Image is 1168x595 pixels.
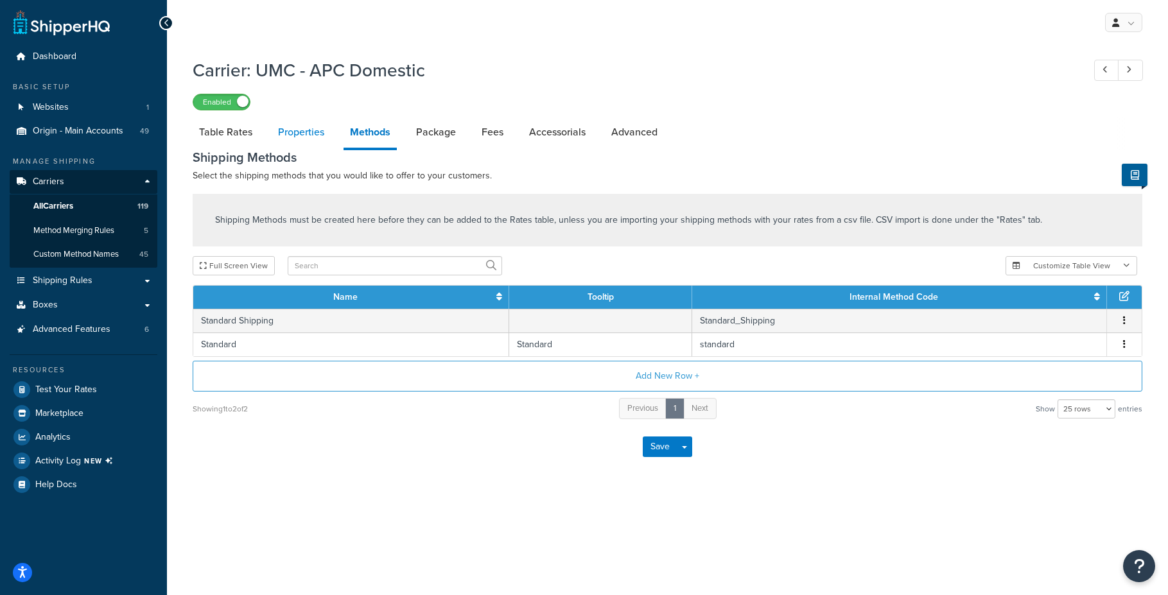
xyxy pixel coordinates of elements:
[692,309,1107,332] td: Standard_Shipping
[10,449,157,472] li: [object Object]
[692,332,1107,356] td: standard
[683,398,717,419] a: Next
[193,94,250,110] label: Enabled
[140,126,149,137] span: 49
[137,201,148,212] span: 119
[33,275,92,286] span: Shipping Rules
[10,318,157,341] li: Advanced Features
[344,117,397,150] a: Methods
[509,332,692,356] td: Standard
[10,119,157,143] li: Origin - Main Accounts
[523,117,592,148] a: Accessorials
[605,117,664,148] a: Advanced
[10,194,157,218] a: AllCarriers119
[643,436,677,457] button: Save
[33,177,64,187] span: Carriers
[1122,164,1147,186] button: Show Help Docs
[10,243,157,266] a: Custom Method Names45
[850,290,938,304] a: Internal Method Code
[10,402,157,425] a: Marketplace
[193,309,509,332] td: Standard Shipping
[10,293,157,317] a: Boxes
[475,117,510,148] a: Fees
[10,219,157,243] li: Method Merging Rules
[144,324,149,335] span: 6
[33,126,123,137] span: Origin - Main Accounts
[215,213,1042,227] p: Shipping Methods must be created here before they can be added to the Rates table, unless you are...
[10,269,157,293] a: Shipping Rules
[410,117,462,148] a: Package
[10,426,157,449] a: Analytics
[146,102,149,113] span: 1
[288,256,502,275] input: Search
[10,156,157,167] div: Manage Shipping
[33,102,69,113] span: Websites
[1118,400,1142,418] span: entries
[33,201,73,212] span: All Carriers
[33,225,114,236] span: Method Merging Rules
[35,384,97,395] span: Test Your Rates
[619,398,667,419] a: Previous
[1118,60,1143,81] a: Next Record
[10,96,157,119] a: Websites1
[1036,400,1055,418] span: Show
[193,361,1142,392] button: Add New Row +
[10,96,157,119] li: Websites
[139,249,148,260] span: 45
[193,58,1070,83] h1: Carrier: UMC - APC Domestic
[627,402,658,414] span: Previous
[10,365,157,375] div: Resources
[10,170,157,268] li: Carriers
[10,378,157,401] a: Test Your Rates
[33,324,110,335] span: Advanced Features
[10,170,157,194] a: Carriers
[193,400,248,418] div: Showing 1 to 2 of 2
[10,243,157,266] li: Custom Method Names
[35,453,118,469] span: Activity Log
[33,300,58,311] span: Boxes
[10,449,157,472] a: Activity LogNEW
[665,398,684,419] a: 1
[84,456,118,466] span: NEW
[193,150,1142,164] h3: Shipping Methods
[10,318,157,341] a: Advanced Features6
[10,82,157,92] div: Basic Setup
[10,119,157,143] a: Origin - Main Accounts49
[193,168,1142,184] p: Select the shipping methods that you would like to offer to your customers.
[193,256,275,275] button: Full Screen View
[692,402,708,414] span: Next
[193,117,259,148] a: Table Rates
[33,51,76,62] span: Dashboard
[333,290,358,304] a: Name
[35,408,83,419] span: Marketplace
[10,473,157,496] a: Help Docs
[35,432,71,443] span: Analytics
[10,219,157,243] a: Method Merging Rules5
[1123,550,1155,582] button: Open Resource Center
[10,45,157,69] a: Dashboard
[509,286,692,309] th: Tooltip
[1094,60,1119,81] a: Previous Record
[193,332,509,356] td: Standard
[35,479,77,490] span: Help Docs
[144,225,148,236] span: 5
[33,249,119,260] span: Custom Method Names
[1006,256,1137,275] button: Customize Table View
[272,117,331,148] a: Properties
